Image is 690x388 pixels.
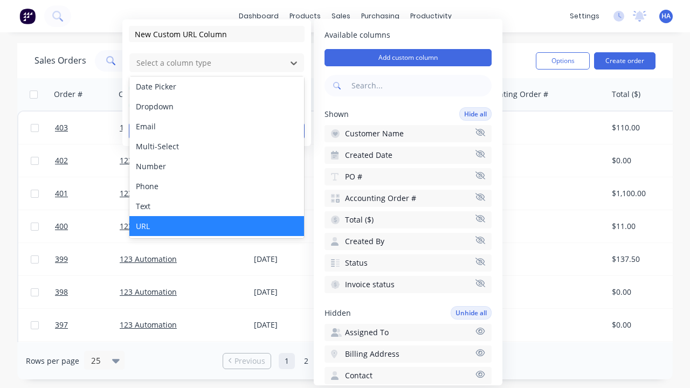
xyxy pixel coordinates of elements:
div: $0.00 [612,320,675,330]
button: Customer Name [325,125,492,142]
a: 123 Automation [120,155,177,165]
span: Billing Address [345,349,399,359]
span: Accounting Order # [345,193,416,204]
div: Dropdown [129,96,304,116]
span: 399 [55,254,68,265]
button: Total ($) [325,211,492,228]
div: Customer Name [119,89,177,100]
a: 123 Automation [120,287,177,297]
a: 400 [55,210,120,242]
span: Rows per page [26,356,79,366]
div: [DATE] [254,254,334,265]
a: 396 [55,342,120,374]
span: Created Date [345,150,392,161]
button: Billing Address [325,345,492,363]
a: Page 2 [298,353,314,369]
span: HA [661,11,671,21]
span: Previous [234,356,265,366]
div: $110.00 [612,122,675,133]
div: $137.50 [612,254,675,265]
span: 403 [55,122,68,133]
button: Create order [594,52,655,70]
a: Page 1 is your current page [279,353,295,369]
a: dashboard [233,8,284,24]
div: sales [326,8,356,24]
span: 401 [55,188,68,199]
div: [DATE] [254,287,334,297]
a: 397 [55,309,120,341]
input: Enter column name... [129,26,305,42]
span: PO # [345,171,362,182]
a: Previous page [223,356,271,366]
div: Email [129,116,304,136]
div: $1,100.00 [612,188,675,199]
button: Status [325,254,492,272]
div: Date Picker [129,77,304,96]
div: productivity [405,8,457,24]
button: Add custom column [325,49,492,66]
div: Total ($) [612,89,640,100]
span: Assigned To [345,327,389,338]
a: 398 [55,276,120,308]
div: $11.00 [612,221,675,232]
button: Assigned To [325,324,492,341]
div: $0.00 [612,287,675,297]
a: 123 Automation [120,221,177,231]
button: Unhide all [451,306,492,320]
div: Text [129,196,304,216]
span: Customer Name [345,128,404,139]
input: Search... [349,75,492,96]
a: 399 [55,243,120,275]
span: Total ($) [345,214,374,225]
div: URL [129,216,304,236]
span: 402 [55,155,68,166]
div: Number [129,156,304,176]
div: $0.00 [612,155,675,166]
ul: Pagination [218,353,472,369]
img: Factory [19,8,36,24]
a: 403 [55,112,120,144]
a: 123 Automation [120,320,177,330]
button: Options [536,52,590,70]
span: Hidden [325,308,351,318]
button: Invoice status [325,276,492,293]
h1: Sales Orders [34,56,86,66]
button: Created By [325,233,492,250]
button: PO # [325,168,492,185]
a: 123 Automation [120,254,177,264]
span: 397 [55,320,68,330]
div: [DATE] [254,320,334,330]
div: Phone [129,176,304,196]
button: Hide all [459,107,492,121]
a: 402 [55,144,120,177]
span: Status [345,258,368,268]
div: Multi-Select [129,136,304,156]
a: 123 Automation [120,122,177,133]
span: 398 [55,287,68,297]
span: Invoice status [345,279,395,290]
div: purchasing [356,8,405,24]
a: 401 [55,177,120,210]
a: 123 Automation [120,188,177,198]
button: Accounting Order # [325,190,492,207]
div: settings [564,8,605,24]
div: Order # [54,89,82,100]
button: Save [129,122,215,140]
span: Shown [325,109,349,120]
button: Created Date [325,147,492,164]
span: 400 [55,221,68,232]
span: Available columns [325,30,492,40]
span: Contact [345,370,372,381]
div: products [284,8,326,24]
div: Accounting Order # [477,89,548,100]
button: Contact [325,367,492,384]
span: Created By [345,236,384,247]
